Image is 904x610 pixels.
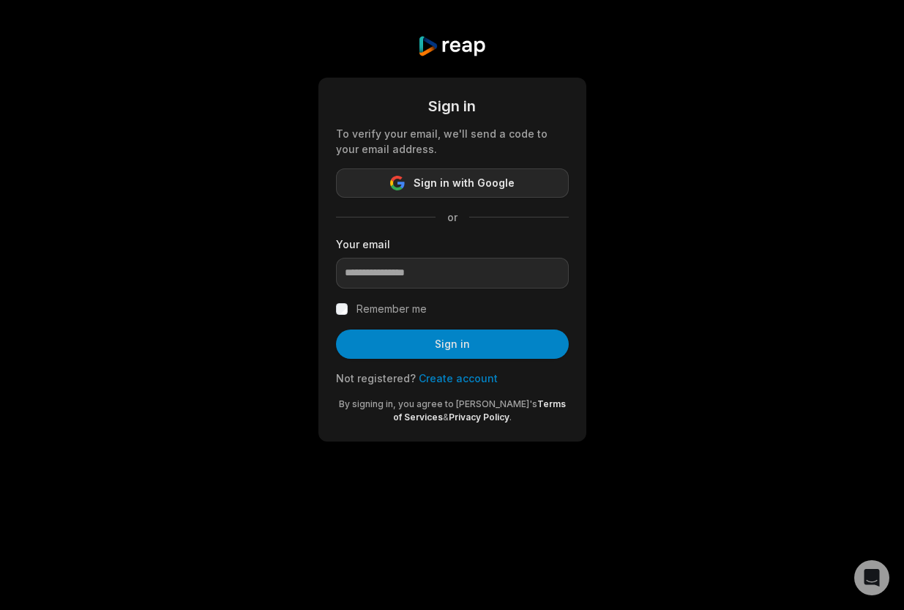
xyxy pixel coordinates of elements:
[336,330,569,359] button: Sign in
[436,209,469,225] span: or
[356,300,427,318] label: Remember me
[336,237,569,252] label: Your email
[339,398,537,409] span: By signing in, you agree to [PERSON_NAME]'s
[336,95,569,117] div: Sign in
[509,412,512,423] span: .
[417,35,487,57] img: reap
[449,412,509,423] a: Privacy Policy
[393,398,566,423] a: Terms of Services
[336,372,416,384] span: Not registered?
[854,560,889,595] div: Open Intercom Messenger
[336,126,569,157] div: To verify your email, we'll send a code to your email address.
[414,174,515,192] span: Sign in with Google
[419,372,498,384] a: Create account
[443,412,449,423] span: &
[336,168,569,198] button: Sign in with Google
